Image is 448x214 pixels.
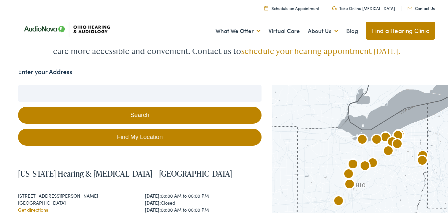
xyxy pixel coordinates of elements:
[264,5,268,9] img: Calendar Icon to schedule a hearing appointment in Cincinnati, OH
[384,133,400,149] div: AudioNova
[354,131,370,147] div: AudioNova
[308,17,338,42] a: About Us
[369,131,385,147] div: Ohio Hearing &#038; Audiology &#8211; Amherst
[264,4,319,10] a: Schedule an Appointment
[332,4,395,10] a: Take Online [MEDICAL_DATA]
[357,157,373,173] div: AudioNova
[18,105,262,122] button: Search
[145,198,161,205] strong: [DATE]:
[408,5,412,9] img: Mail icon representing email contact with Ohio Hearing in Cincinnati, OH
[215,17,261,42] a: What We Offer
[408,4,435,10] a: Contact Us
[18,66,72,75] label: Enter your Address
[341,165,357,181] div: AudioNova
[414,152,430,168] div: AudioNova
[18,198,135,205] div: [GEOGRAPHIC_DATA]
[342,176,358,192] div: AudioNova
[378,129,394,145] div: AudioNova
[380,142,396,158] div: AudioNova
[145,205,161,212] strong: [DATE]:
[18,167,232,178] a: [US_STATE] Hearing & [MEDICAL_DATA] – [GEOGRAPHIC_DATA]
[18,127,262,144] a: Find My Location
[346,17,358,42] a: Blog
[390,127,406,143] div: AudioNova
[269,17,300,42] a: Virtual Care
[241,44,400,55] a: schedule your hearing appointment [DATE].
[389,135,405,151] div: AudioNova
[345,156,361,172] div: Ohio Hearing & Audiology by AudioNova
[145,191,161,198] strong: [DATE]:
[18,191,135,198] div: [STREET_ADDRESS][PERSON_NAME]
[365,154,381,170] div: Ohio Hearing &#038; Audiology by AudioNova
[18,205,48,212] a: Get directions
[391,126,407,142] div: Ohio Hearing &#038; Audiology by AudioNova
[18,84,262,100] input: Enter your address or zip code
[332,5,337,9] img: Headphones icone to schedule online hearing test in Cincinnati, OH
[331,192,347,208] div: AudioNova
[366,20,435,38] a: Find a Hearing Clinic
[415,147,431,163] div: AudioNova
